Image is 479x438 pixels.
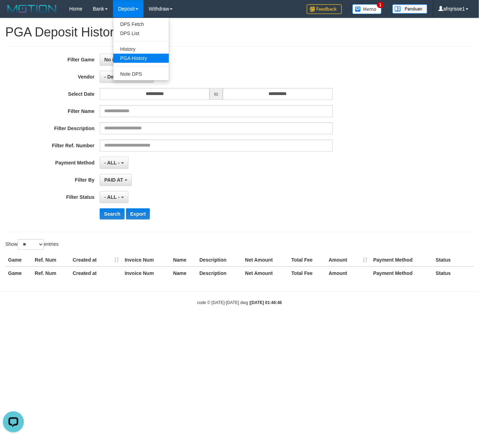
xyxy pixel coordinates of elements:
th: Amount [326,267,371,279]
span: 1 [377,2,384,8]
label: Show entries [5,239,59,250]
th: Ref. Num [32,267,70,279]
th: Name [170,254,197,267]
th: Invoice Num [122,254,170,267]
img: Button%20Memo.svg [352,4,382,14]
th: Status [433,254,474,267]
th: Created at [70,267,122,279]
th: Payment Method [371,254,433,267]
h1: PGA Deposit History [5,25,474,39]
small: code © [DATE]-[DATE] dwg | [197,300,282,305]
th: Invoice Num [122,267,170,279]
button: No item selected [100,54,152,66]
span: - ALL - [104,160,120,166]
a: PGA History [113,54,169,63]
button: Search [100,208,125,220]
th: Created at [70,254,122,267]
span: No item selected [104,57,143,62]
button: Export [126,208,150,220]
strong: [DATE] 01:46:46 [250,300,282,305]
th: Game [5,254,32,267]
th: Ref. Num [32,254,70,267]
a: History [113,45,169,54]
th: Game [5,267,32,279]
img: Feedback.jpg [307,4,342,14]
button: - ALL - [100,191,128,203]
th: Net Amount [242,254,288,267]
span: - Default Vendor - [104,74,145,80]
button: - Default Vendor - [100,71,154,83]
button: - ALL - [100,157,128,169]
a: DPS Fetch [113,20,169,29]
a: DPS List [113,29,169,38]
th: Description [197,254,242,267]
th: Amount [326,254,371,267]
th: Total Fee [289,267,326,279]
span: PAID AT [104,177,123,183]
th: Total Fee [289,254,326,267]
th: Status [433,267,474,279]
img: panduan.png [392,4,427,14]
button: PAID AT [100,174,132,186]
span: - ALL - [104,194,120,200]
th: Description [197,267,242,279]
span: to [209,88,223,100]
button: Open LiveChat chat widget [3,3,24,24]
select: Showentries [18,239,44,250]
th: Name [170,267,197,279]
th: Payment Method [371,267,433,279]
th: Net Amount [242,267,288,279]
a: Note DPS [113,69,169,79]
img: MOTION_logo.png [5,4,59,14]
